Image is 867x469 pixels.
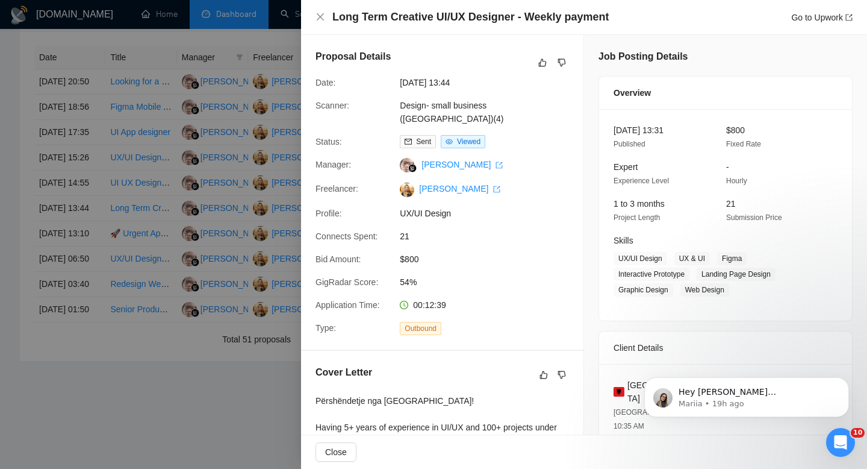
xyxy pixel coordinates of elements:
[538,58,547,68] span: like
[315,78,335,87] span: Date:
[558,58,566,68] span: dislike
[493,186,500,193] span: export
[535,55,550,70] button: like
[400,230,580,243] span: 21
[457,137,480,146] span: Viewed
[315,277,378,287] span: GigRadar Score:
[315,365,372,380] h5: Cover Letter
[315,160,351,169] span: Manager:
[626,352,867,436] iframe: Intercom notifications message
[400,253,580,266] span: $800
[325,445,347,459] span: Close
[315,323,336,333] span: Type:
[315,209,342,218] span: Profile:
[400,101,503,124] a: Design- small business ([GEOGRAPHIC_DATA])(4)
[421,160,503,169] a: [PERSON_NAME] export
[400,275,580,289] span: 54%
[400,301,408,309] span: clock-circle
[400,183,414,197] img: c1VvKIttGVViXNJL2ESZaUf3zaf4LsFQKa-J0jOo-moCuMrl1Xwh1qxgsHaISjvPQe
[614,213,660,222] span: Project Length
[400,322,441,335] span: Outbound
[555,368,569,382] button: dislike
[614,236,633,245] span: Skills
[332,10,609,25] h4: Long Term Creative UI/UX Designer - Weekly payment
[405,138,412,145] span: mail
[614,140,645,148] span: Published
[315,49,391,64] h5: Proposal Details
[851,428,865,438] span: 10
[726,177,747,185] span: Hourly
[408,164,417,172] img: gigradar-bm.png
[726,162,729,172] span: -
[536,368,551,382] button: like
[614,385,624,398] img: 🇦🇱
[726,213,782,222] span: Submission Price
[598,49,688,64] h5: Job Posting Details
[315,12,325,22] button: Close
[400,207,580,220] span: UX/UI Design
[315,137,342,146] span: Status:
[315,101,349,110] span: Scanner:
[416,137,431,146] span: Sent
[674,252,710,265] span: UX & UI
[614,332,837,364] div: Client Details
[413,300,446,310] span: 00:12:39
[539,370,548,380] span: like
[315,254,361,264] span: Bid Amount:
[614,177,669,185] span: Experience Level
[726,125,745,135] span: $800
[315,231,378,241] span: Connects Spent:
[614,283,673,297] span: Graphic Design
[717,252,747,265] span: Figma
[614,125,663,135] span: [DATE] 13:31
[496,162,503,169] span: export
[614,86,651,99] span: Overview
[791,13,853,22] a: Go to Upworkexport
[614,162,638,172] span: Expert
[826,428,855,457] iframe: Intercom live chat
[315,12,325,22] span: close
[614,252,667,265] span: UX/UI Design
[845,14,853,21] span: export
[419,184,500,194] a: [PERSON_NAME] export
[726,199,736,209] span: 21
[315,300,380,310] span: Application Time:
[400,76,580,89] span: [DATE] 13:44
[555,55,569,70] button: dislike
[726,140,761,148] span: Fixed Rate
[680,283,729,297] span: Web Design
[558,370,566,380] span: dislike
[315,184,358,194] span: Freelancer:
[614,268,689,281] span: Interactive Prototype
[315,442,356,462] button: Close
[614,199,665,209] span: 1 to 3 months
[446,138,453,145] span: eye
[697,268,775,281] span: Landing Page Design
[614,408,689,430] span: [GEOGRAPHIC_DATA] 10:35 AM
